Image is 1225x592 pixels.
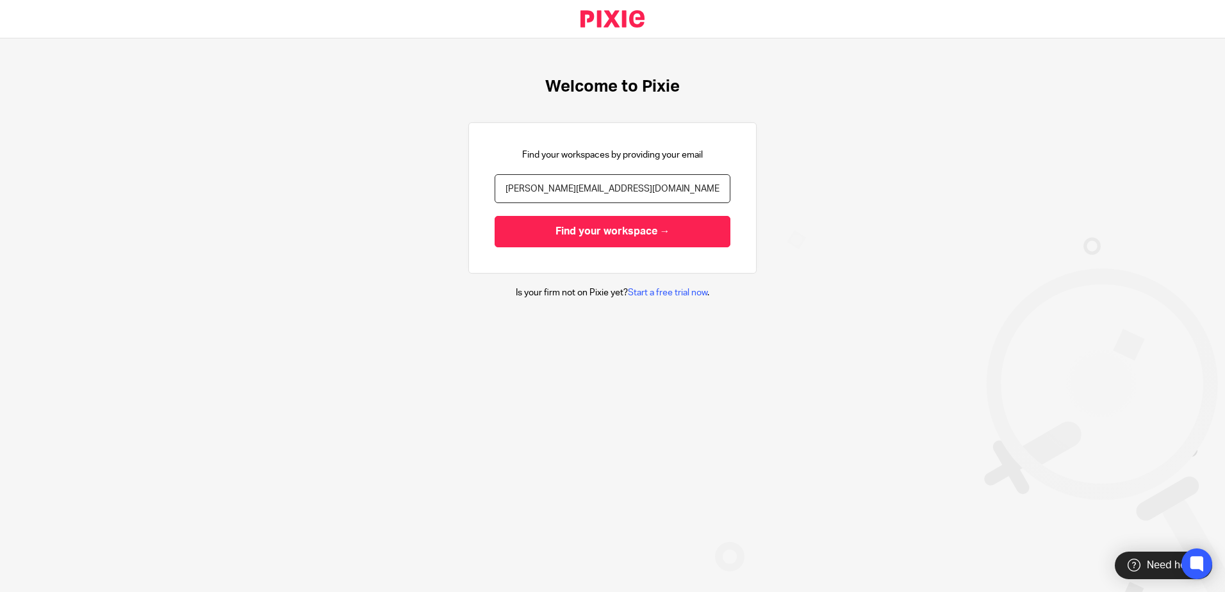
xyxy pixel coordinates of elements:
p: Find your workspaces by providing your email [522,149,703,161]
input: Find your workspace → [495,216,730,247]
p: Is your firm not on Pixie yet? . [516,286,709,299]
a: Start a free trial now [628,288,707,297]
input: name@example.com [495,174,730,203]
h1: Welcome to Pixie [545,77,680,97]
div: Need help? [1115,552,1212,579]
